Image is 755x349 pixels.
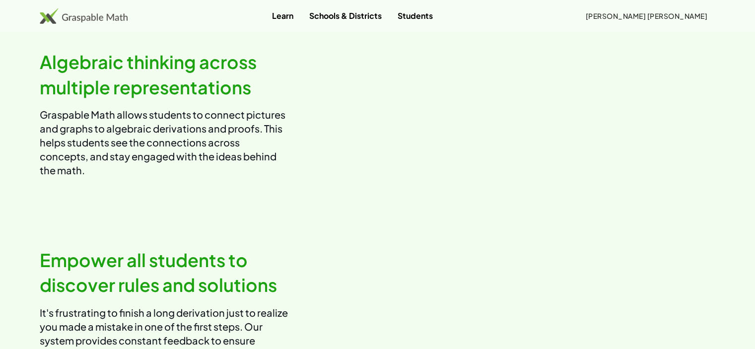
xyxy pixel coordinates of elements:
[301,6,390,25] a: Schools & Districts
[585,11,707,20] span: [PERSON_NAME] [PERSON_NAME]
[40,248,288,298] h2: Empower all students to discover rules and solutions
[40,50,288,100] h2: Algebraic thinking across multiple representations
[577,7,715,25] button: [PERSON_NAME] [PERSON_NAME]
[390,6,441,25] a: Students
[264,6,301,25] a: Learn
[40,108,288,177] p: Graspable Math allows students to connect pictures and graphs to algebraic derivations and proofs...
